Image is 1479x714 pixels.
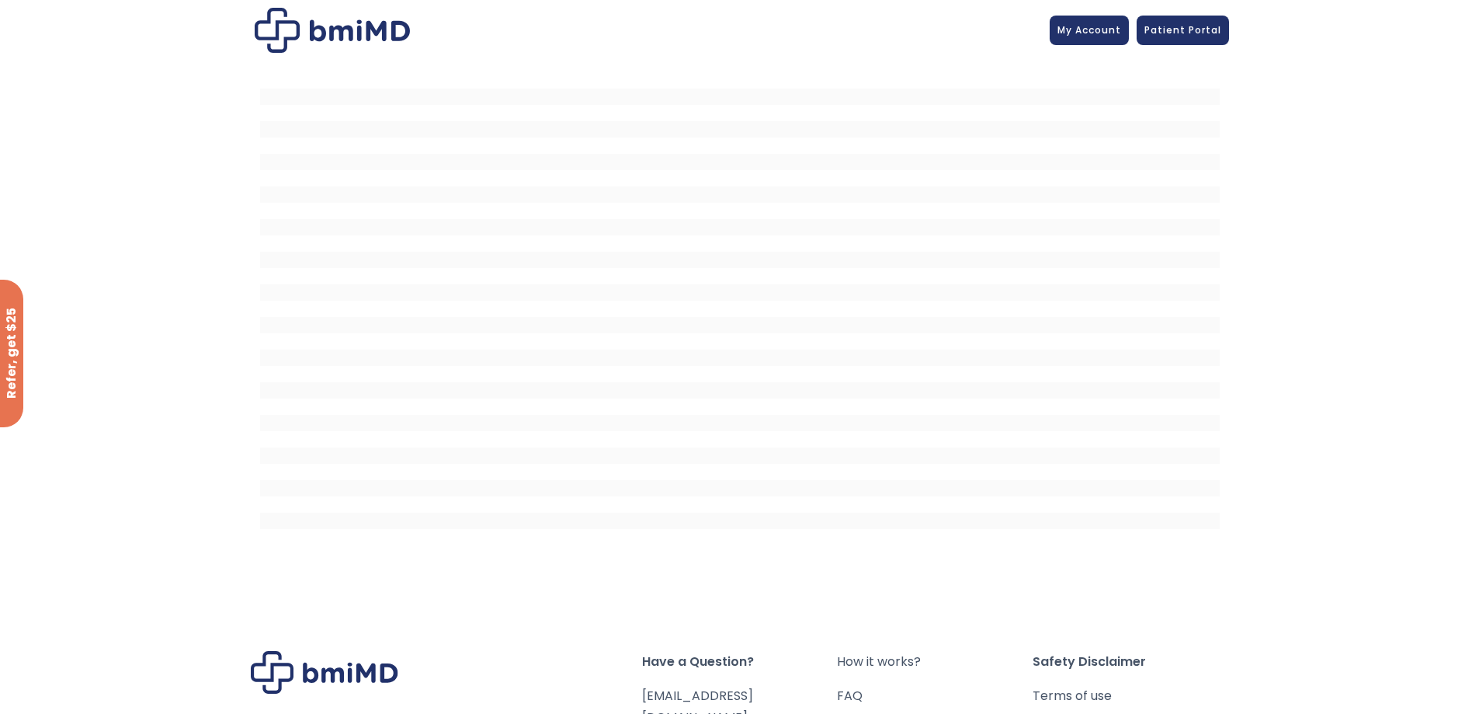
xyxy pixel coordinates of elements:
[1033,651,1228,673] span: Safety Disclaimer
[642,651,838,673] span: Have a Question?
[1137,16,1229,45] a: Patient Portal
[837,651,1033,673] a: How it works?
[837,685,1033,707] a: FAQ
[251,651,398,694] img: Brand Logo
[255,8,410,53] img: Patient Messaging Portal
[260,72,1220,538] iframe: MDI Patient Messaging Portal
[1050,16,1129,45] a: My Account
[1057,23,1121,37] span: My Account
[1144,23,1221,37] span: Patient Portal
[1033,685,1228,707] a: Terms of use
